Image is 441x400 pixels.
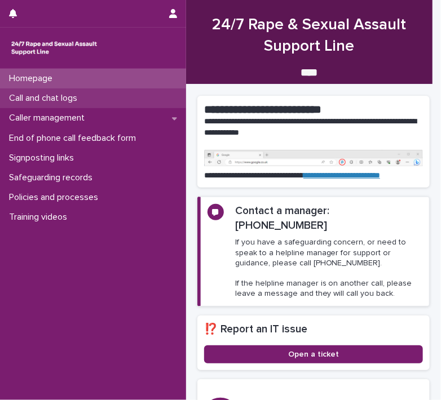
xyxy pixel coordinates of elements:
p: End of phone call feedback form [5,133,145,144]
p: Policies and processes [5,192,107,203]
p: Signposting links [5,153,83,163]
h2: ⁉️ Report an IT issue [204,322,423,337]
p: Safeguarding records [5,172,102,183]
a: Open a ticket [204,345,423,363]
p: If you have a safeguarding concern, or need to speak to a helpline manager for support or guidanc... [235,237,422,299]
p: Call and chat logs [5,93,86,104]
p: Caller management [5,113,94,123]
img: https%3A%2F%2Fcdn.document360.io%2F0deca9d6-0dac-4e56-9e8f-8d9979bfce0e%2FImages%2FDocumentation%... [204,150,423,166]
h2: Contact a manager: [PHONE_NUMBER] [235,204,422,233]
span: Open a ticket [288,350,339,358]
h1: 24/7 Rape & Sexual Assault Support Line [197,15,421,56]
p: Training videos [5,212,76,223]
p: Homepage [5,73,61,84]
img: rhQMoQhaT3yELyF149Cw [9,37,99,59]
